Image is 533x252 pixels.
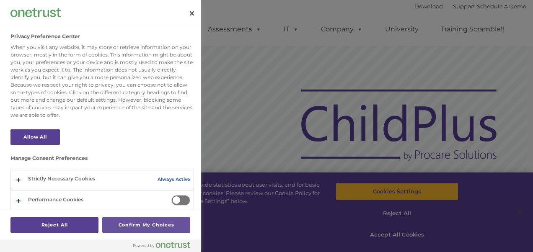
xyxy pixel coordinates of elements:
button: Allow All [10,129,60,145]
img: Company Logo [10,8,61,17]
h3: Manage Consent Preferences [10,155,194,165]
img: Powered by OneTrust Opens in a new Tab [133,242,190,248]
button: Confirm My Choices [102,217,190,233]
div: When you visit any website, it may store or retrieve information on your browser, mostly in the f... [10,44,194,119]
button: Reject All [10,217,98,233]
h2: Privacy Preference Center [10,33,80,39]
button: Close [183,4,201,23]
div: Company Logo [10,4,61,21]
a: Powered by OneTrust Opens in a new Tab [133,242,197,252]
